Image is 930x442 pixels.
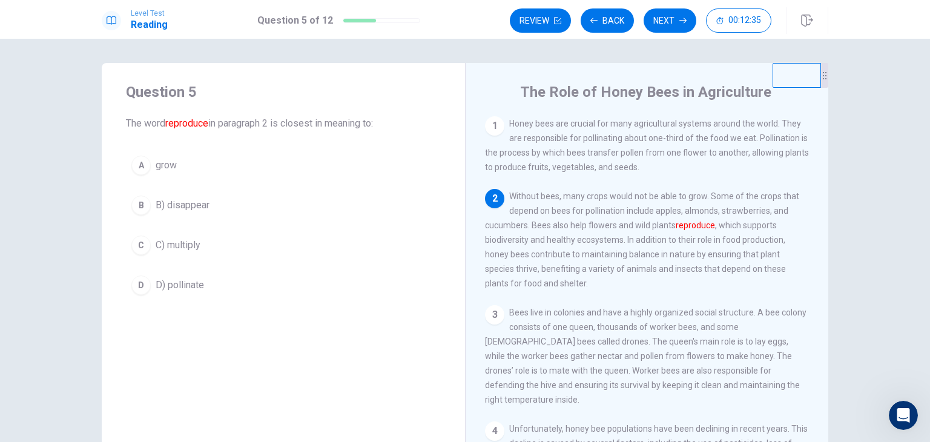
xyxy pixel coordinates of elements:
font: reproduce [165,117,208,129]
div: 1 [485,116,504,136]
span: grow [156,158,177,173]
div: Is that what you were looking for? [19,290,163,302]
div: A [131,156,151,175]
h1: Reading [131,18,168,32]
font: reproduce [676,220,715,230]
b: Pronunciation [24,126,91,136]
button: Next [644,8,696,33]
span: C) multiply [156,238,200,252]
h1: Fin [59,6,73,15]
span: The word in paragraph 2 is closest in meaning to: [126,116,441,131]
div: Fin says… [10,283,232,311]
div: Close [213,5,234,27]
b: Lexical Resource [24,156,105,165]
button: Start recording [77,340,87,349]
button: Home [190,5,213,28]
span: Honey bees are crucial for many agricultural systems around the world. They are responsible for p... [485,119,809,172]
span: Without bees, many crops would not be able to grow. Some of the crops that depend on bees for pol... [485,191,799,288]
img: Profile image for Fin [35,7,54,26]
b: Grammatical Range and Accuracy [24,186,185,196]
button: Back [581,8,634,33]
button: Review [510,8,571,33]
div: C [131,236,151,255]
button: Send a message… [208,335,227,354]
div: • - Range and appropriateness of vocabulary [19,155,223,179]
button: DD) pollinate [126,270,441,300]
button: Emoji picker [19,340,28,349]
div: For , focus on these key areas evaluated by our certified evaluators: [19,66,223,90]
div: If you need any more help with improving your speaking and reading skills or anything else, I’m h... [10,310,199,407]
button: Upload attachment [58,340,67,349]
div: Speaking skills are assessed using proprietary rubrics aligned with CEFR standards, focusing on y... [19,215,223,274]
iframe: Intercom live chat [889,401,918,430]
button: BB) disappear [126,190,441,220]
b: speaking [33,67,76,76]
a: Source reference 10432897: [136,50,146,59]
button: Gif picker [38,340,48,349]
button: 00:12:35 [706,8,771,33]
span: B) disappear [156,198,209,213]
h1: Question 5 of 12 [257,13,333,28]
div: B [131,196,151,215]
div: • - Clarity and accuracy of sounds and intonation [19,125,223,149]
div: • - Correct usage of grammar structures [19,185,223,209]
p: The team can also help [59,15,151,27]
button: CC) multiply [126,230,441,260]
span: Bees live in colonies and have a highly organized social structure. A bee colony consists of one ... [485,308,806,404]
button: go back [8,5,31,28]
h4: Question 5 [126,82,441,102]
h4: The Role of Honey Bees in Agriculture [520,82,771,102]
div: 2 [485,189,504,208]
textarea: Message… [10,314,232,335]
span: 00:12:35 [728,16,761,25]
button: Agrow [126,150,441,180]
span: D) pollinate [156,278,204,292]
div: D [131,275,151,295]
div: • - Flow and clarity of speech [19,96,223,119]
div: 3 [485,305,504,325]
b: Fluency and Coherence [24,96,136,106]
div: 4 [485,421,504,441]
div: Is that what you were looking for? [10,283,173,309]
div: Fin says… [10,310,232,434]
span: Level Test [131,9,168,18]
